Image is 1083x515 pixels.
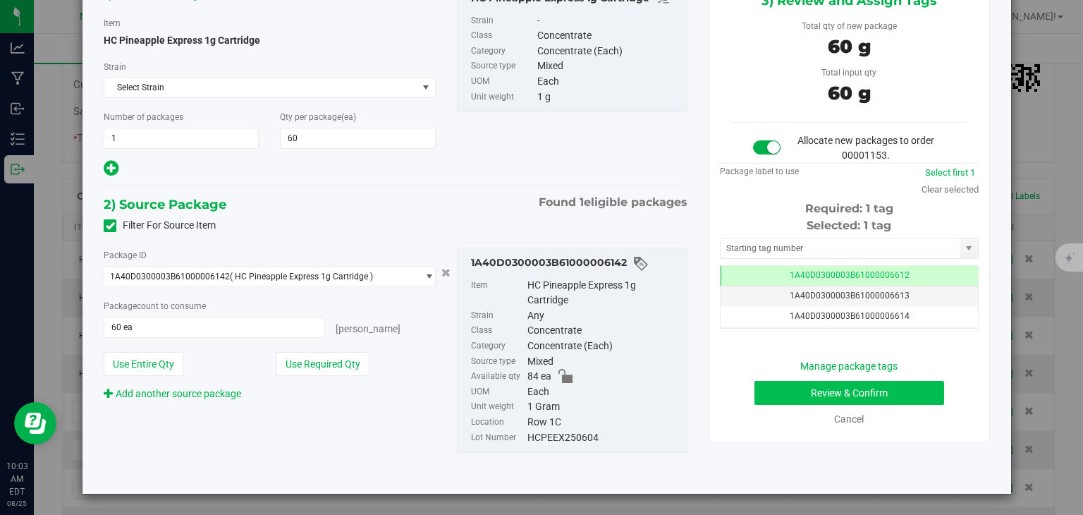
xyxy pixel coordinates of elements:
span: Package to consume [104,301,206,311]
span: Allocate new packages to order 00001153. [797,135,934,161]
div: Concentrate (Each) [527,339,680,354]
iframe: Resource center [14,402,56,444]
label: Source type [471,354,525,370]
span: 1A40D0300003B61000006142 [110,272,230,281]
button: Use Required Qty [276,352,369,376]
span: 1 [580,195,584,209]
input: 1 [104,128,258,148]
span: 2) Source Package [104,194,226,215]
label: Class [471,28,534,44]
span: 1A40D0300003B61000006614 [790,311,910,321]
label: Strain [104,61,126,73]
div: - [537,13,680,29]
div: 1 g [537,90,680,105]
label: Available qty [471,369,525,384]
label: UOM [471,74,534,90]
div: HCPEEX250604 [527,430,680,446]
span: HC Pineapple Express 1g Cartridge [104,35,260,46]
label: UOM [471,384,525,400]
div: Concentrate (Each) [537,44,680,59]
label: Class [471,323,525,339]
span: (ea) [341,112,356,122]
span: 84 ea [527,369,551,384]
span: Selected: 1 tag [807,219,891,232]
label: Unit weight [471,399,525,415]
span: count [137,301,159,311]
a: Clear selected [922,184,979,195]
span: Required: 1 tag [805,202,893,215]
span: select [960,238,978,258]
label: Item [471,278,525,308]
label: Filter For Source Item [104,218,216,233]
label: Category [471,339,525,354]
label: Category [471,44,534,59]
span: Add new output [104,165,118,176]
div: Mixed [537,59,680,74]
span: Total input qty [821,68,876,78]
button: Review & Confirm [754,381,944,405]
label: Source type [471,59,534,74]
span: ( HC Pineapple Express 1g Cartridge ) [230,272,373,281]
a: Cancel [834,413,864,425]
div: Each [537,74,680,90]
span: Select Strain [104,78,417,97]
div: 1 Gram [527,399,680,415]
span: Qty per package [280,112,356,122]
span: Package ID [104,250,147,260]
button: Use Entire Qty [104,352,183,376]
label: Strain [471,308,525,324]
span: 1A40D0300003B61000006613 [790,291,910,301]
label: Location [471,415,525,430]
label: Strain [471,13,534,29]
span: 60 g [828,35,871,58]
input: 60 ea [104,317,324,337]
span: [PERSON_NAME] [336,323,400,334]
div: Concentrate [527,323,680,339]
div: Mixed [527,354,680,370]
button: Cancel button [437,262,455,283]
label: Item [104,17,121,30]
div: Row 1C [527,415,680,430]
a: Select first 1 [925,167,975,178]
input: 60 [281,128,434,148]
span: select [417,267,434,286]
div: Any [527,308,680,324]
label: Lot Number [471,430,525,446]
div: Concentrate [537,28,680,44]
span: 1A40D0300003B61000006612 [790,270,910,280]
span: Found eligible packages [539,194,687,211]
span: Total qty of new package [802,21,897,31]
span: select [417,78,434,97]
a: Manage package tags [800,360,898,372]
a: Add another source package [104,388,241,399]
span: Package label to use [720,166,799,176]
label: Unit weight [471,90,534,105]
span: Number of packages [104,112,183,122]
input: Starting tag number [721,238,960,258]
div: 1A40D0300003B61000006142 [471,255,680,272]
span: 60 g [828,82,871,104]
div: Each [527,384,680,400]
div: HC Pineapple Express 1g Cartridge [527,278,680,308]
